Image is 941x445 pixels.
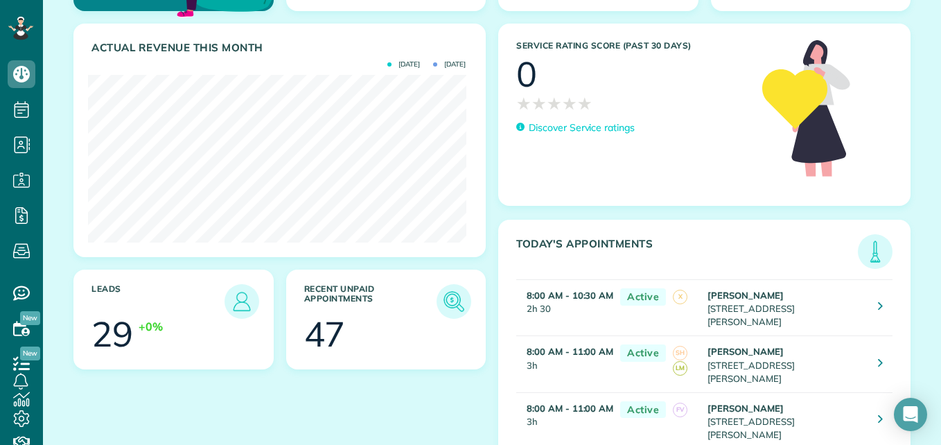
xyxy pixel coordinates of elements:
[304,284,437,319] h3: Recent unpaid appointments
[20,347,40,360] span: New
[894,398,927,431] div: Open Intercom Messenger
[516,280,613,336] td: 2h 30
[91,42,471,54] h3: Actual Revenue this month
[707,290,784,301] strong: [PERSON_NAME]
[620,401,666,419] span: Active
[527,403,613,414] strong: 8:00 AM - 11:00 AM
[704,336,868,392] td: [STREET_ADDRESS][PERSON_NAME]
[673,346,687,360] span: SH
[620,344,666,362] span: Active
[531,91,547,116] span: ★
[577,91,592,116] span: ★
[440,288,468,315] img: icon_unpaid_appointments-47b8ce3997adf2238b356f14209ab4cced10bd1f174958f3ca8f1d0dd7fffeee.png
[673,361,687,376] span: LM
[620,288,666,306] span: Active
[91,317,133,351] div: 29
[527,290,613,301] strong: 8:00 AM - 10:30 AM
[20,311,40,325] span: New
[516,121,635,135] a: Discover Service ratings
[562,91,577,116] span: ★
[516,238,858,269] h3: Today's Appointments
[861,238,889,265] img: icon_todays_appointments-901f7ab196bb0bea1936b74009e4eb5ffbc2d2711fa7634e0d609ed5ef32b18b.png
[139,319,163,335] div: +0%
[516,41,748,51] h3: Service Rating score (past 30 days)
[704,280,868,336] td: [STREET_ADDRESS][PERSON_NAME]
[516,336,613,392] td: 3h
[516,57,537,91] div: 0
[707,346,784,357] strong: [PERSON_NAME]
[529,121,635,135] p: Discover Service ratings
[433,61,466,68] span: [DATE]
[304,317,346,351] div: 47
[527,346,613,357] strong: 8:00 AM - 11:00 AM
[547,91,562,116] span: ★
[673,403,687,417] span: FV
[387,61,420,68] span: [DATE]
[673,290,687,304] span: X
[516,91,531,116] span: ★
[707,403,784,414] strong: [PERSON_NAME]
[91,284,225,319] h3: Leads
[228,288,256,315] img: icon_leads-1bed01f49abd5b7fead27621c3d59655bb73ed531f8eeb49469d10e621d6b896.png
